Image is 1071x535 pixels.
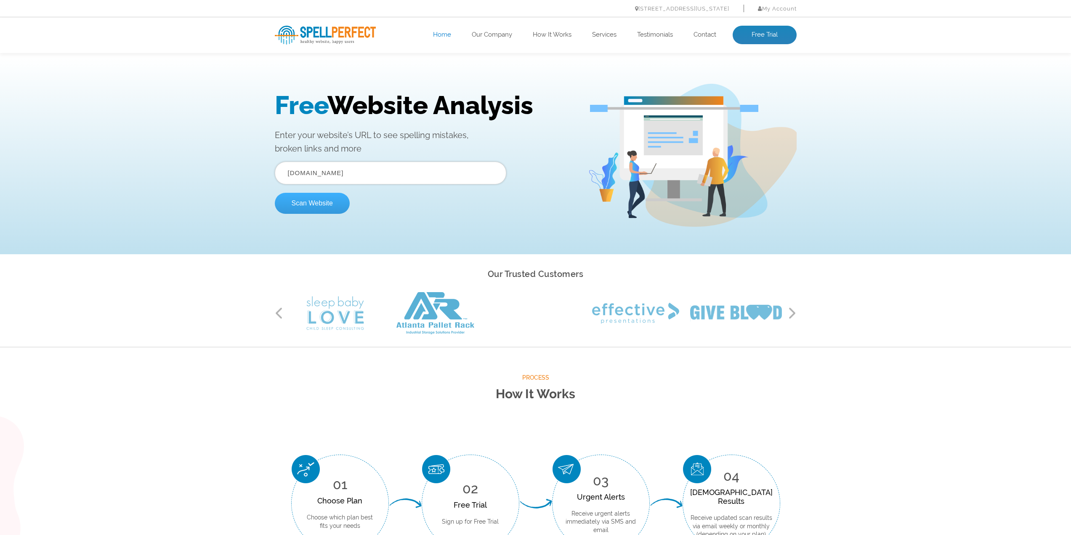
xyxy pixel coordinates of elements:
div: Free Trial [442,500,499,509]
img: Scan Result [683,455,711,483]
div: Choose Plan [304,496,376,505]
span: 03 [593,473,609,488]
button: Next [788,307,797,319]
span: 04 [723,468,739,484]
span: 01 [333,476,347,492]
p: Choose which plan best fits your needs [304,514,376,530]
button: Scan Website [275,136,350,157]
img: Urgent Alerts [553,455,581,483]
p: Receive urgent alerts immediately via SMS and email [565,510,637,535]
button: Previous [275,307,283,319]
span: Free [275,34,327,64]
div: Urgent Alerts [565,492,637,501]
img: Choose Plan [292,455,320,483]
span: Process [275,373,797,383]
img: Free Webiste Analysis [588,27,797,170]
h2: Our Trusted Customers [275,267,797,282]
p: Sign up for Free Trial [442,518,499,526]
h2: How It Works [275,383,797,405]
img: Free Trial [422,455,450,483]
div: [DEMOGRAPHIC_DATA] Results [690,488,773,506]
h1: Website Analysis [275,34,575,64]
p: Enter your website’s URL to see spelling mistakes, broken links and more [275,72,575,99]
span: 02 [462,481,478,496]
img: Give Blood [690,305,782,322]
img: Effective [592,303,679,324]
input: Enter Your URL [275,105,506,128]
img: Sleep Baby Love [306,296,364,330]
img: Free Webiste Analysis [590,48,758,56]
